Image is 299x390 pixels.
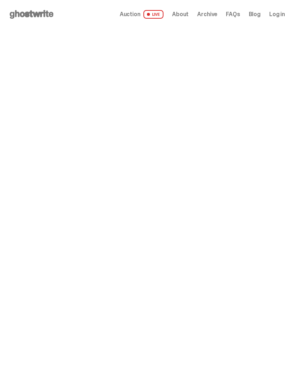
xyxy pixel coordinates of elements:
a: About [172,11,189,17]
a: FAQs [226,11,240,17]
a: Archive [197,11,217,17]
a: Blog [249,11,261,17]
span: Auction [120,11,141,17]
span: LIVE [143,10,164,19]
a: Auction LIVE [120,10,163,19]
a: Log in [269,11,285,17]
